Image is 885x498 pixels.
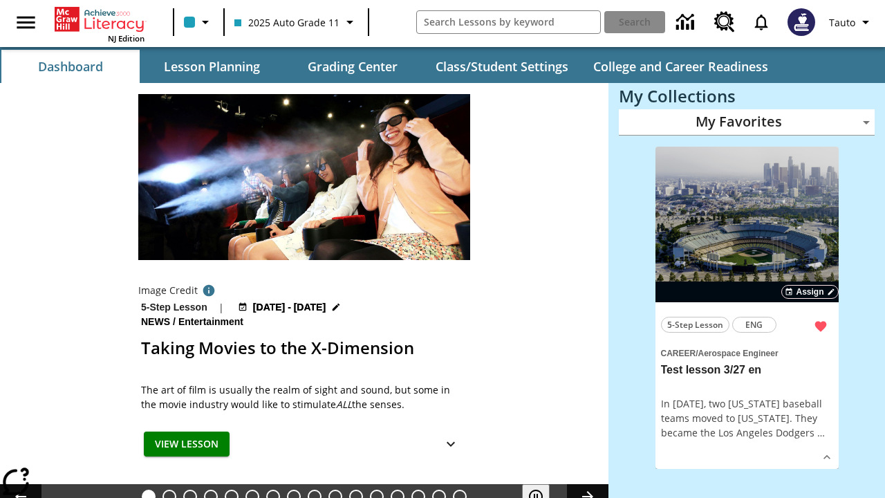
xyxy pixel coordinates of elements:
button: 5-Step Lesson [661,317,729,333]
a: Home [55,6,145,33]
button: Open side menu [6,2,46,43]
p: Image Credit [138,284,198,297]
span: ENG [745,317,763,332]
button: Aug 18 - Aug 24 Choose Dates [235,300,344,315]
a: Resource Center, Will open in new tab [706,3,743,41]
span: | [218,300,224,315]
button: Dashboard [1,50,140,83]
div: My Favorites [619,109,875,136]
h2: Taking Movies to the X-Dimension [141,335,467,360]
span: Tauto [829,15,855,30]
button: Class/Student Settings [425,50,579,83]
a: Data Center [668,3,706,41]
a: Notifications [743,4,779,40]
div: lesson details [655,147,839,470]
span: Aerospace Engineer [698,349,779,358]
span: News [141,315,173,330]
button: Profile/Settings [823,10,879,35]
button: Photo credit: Photo by The Asahi Shimbun via Getty Images [198,281,220,300]
span: 5-Step Lesson [667,317,723,332]
span: … [817,426,825,439]
p: 5-Step Lesson [141,300,207,315]
button: Assign Choose Dates [781,285,838,299]
span: Entertainment [178,315,246,330]
button: Lesson Planning [142,50,281,83]
button: ENG [732,317,776,333]
button: Show Details [437,432,465,457]
button: Grading Center [283,50,422,83]
h3: Test lesson 3/27 en [661,363,833,378]
span: Assign [796,286,823,298]
button: View Lesson [144,432,230,457]
span: NJ Edition [108,33,145,44]
span: Topic: Career/Aerospace Engineer [661,345,833,360]
div: Home [55,4,145,44]
button: Remove from Favorites [808,314,833,339]
div: In [DATE], two [US_STATE] baseball teams moved to [US_STATE]. They became the Los Angeles Dodgers [661,396,833,440]
span: Career [661,349,696,358]
p: The art of film is usually the realm of sight and sound, but some in the movie industry would lik... [141,382,467,412]
button: Class: 2025 Auto Grade 11, Select your class [229,10,364,35]
span: 2025 Auto Grade 11 [234,15,339,30]
span: [DATE] - [DATE] [253,300,326,315]
h3: My Collections [619,86,875,106]
input: search field [417,11,600,33]
button: College and Career Readiness [582,50,779,83]
span: / [173,316,176,327]
em: ALL [336,398,352,411]
button: Class color is light blue. Change class color [178,10,219,35]
button: Show Details [817,447,837,468]
button: Select a new avatar [779,4,823,40]
span: / [696,349,698,358]
img: Avatar [788,8,815,36]
img: Panel in front of the seats sprays water mist to the happy audience at a 4DX-equipped theater. [138,94,470,260]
